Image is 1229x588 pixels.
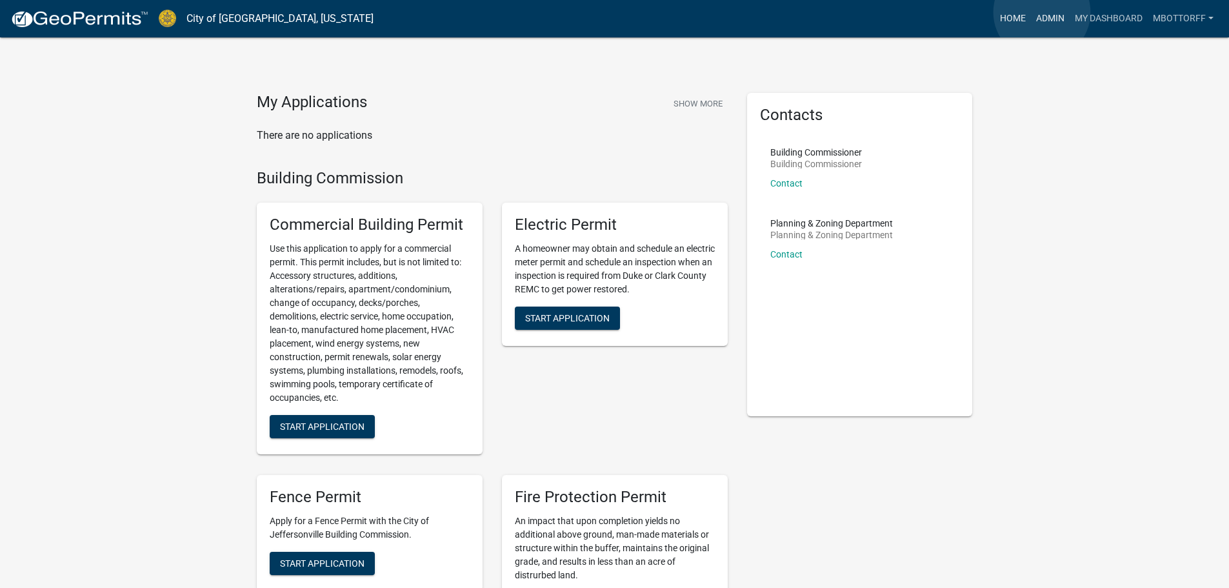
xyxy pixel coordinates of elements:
button: Show More [668,93,728,114]
p: There are no applications [257,128,728,143]
h5: Contacts [760,106,960,125]
a: Contact [770,178,803,188]
h5: Commercial Building Permit [270,216,470,234]
span: Start Application [525,313,610,323]
span: Start Application [280,558,365,568]
a: Mbottorff [1148,6,1219,31]
a: My Dashboard [1070,6,1148,31]
h5: Fire Protection Permit [515,488,715,507]
p: An impact that upon completion yields no additional above ground, man-made materials or structure... [515,514,715,582]
img: City of Jeffersonville, Indiana [159,10,176,27]
h5: Fence Permit [270,488,470,507]
button: Start Application [515,307,620,330]
span: Start Application [280,421,365,432]
a: City of [GEOGRAPHIC_DATA], [US_STATE] [186,8,374,30]
p: Apply for a Fence Permit with the City of Jeffersonville Building Commission. [270,514,470,542]
button: Start Application [270,415,375,438]
p: Planning & Zoning Department [770,230,893,239]
button: Start Application [270,552,375,575]
a: Home [995,6,1031,31]
p: Building Commissioner [770,148,862,157]
p: Building Commissioner [770,159,862,168]
p: Use this application to apply for a commercial permit. This permit includes, but is not limited t... [270,242,470,405]
a: Admin [1031,6,1070,31]
h5: Electric Permit [515,216,715,234]
p: Planning & Zoning Department [770,219,893,228]
a: Contact [770,249,803,259]
p: A homeowner may obtain and schedule an electric meter permit and schedule an inspection when an i... [515,242,715,296]
h4: My Applications [257,93,367,112]
h4: Building Commission [257,169,728,188]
